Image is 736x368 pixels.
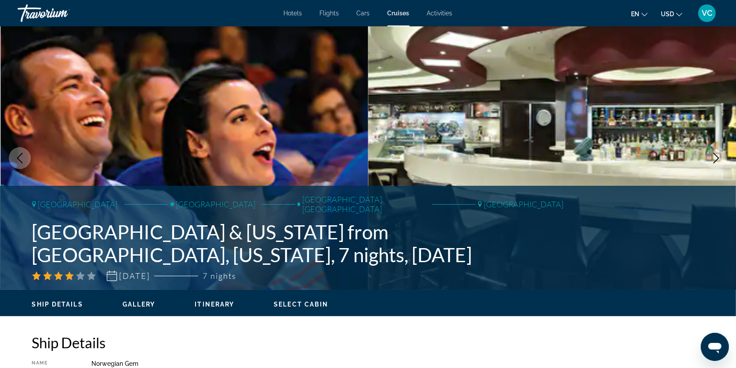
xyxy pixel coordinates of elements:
[427,10,453,17] a: Activities
[284,10,302,17] a: Hotels
[701,333,729,361] iframe: Button to launch messaging window
[274,301,328,308] span: Select Cabin
[203,271,236,281] span: 7 nights
[274,300,328,308] button: Select Cabin
[32,300,83,308] button: Ship Details
[32,220,564,266] h1: [GEOGRAPHIC_DATA] & [US_STATE] from [GEOGRAPHIC_DATA], [US_STATE], 7 nights, [DATE]
[123,301,156,308] span: Gallery
[195,301,234,308] span: Itinerary
[696,4,718,22] button: User Menu
[32,301,83,308] span: Ship Details
[484,199,564,209] span: [GEOGRAPHIC_DATA]
[123,300,156,308] button: Gallery
[661,7,682,20] button: Change currency
[388,10,410,17] a: Cruises
[18,2,105,25] a: Travorium
[120,271,150,281] span: [DATE]
[320,10,339,17] a: Flights
[176,199,256,209] span: [GEOGRAPHIC_DATA]
[705,147,727,169] button: Next image
[9,147,31,169] button: Previous image
[631,7,648,20] button: Change language
[195,300,234,308] button: Itinerary
[302,195,425,214] span: [GEOGRAPHIC_DATA], [GEOGRAPHIC_DATA]
[32,334,537,351] h2: Ship Details
[702,9,712,18] span: VC
[32,360,69,367] div: Name
[661,11,674,18] span: USD
[91,360,537,367] div: Norwegian Gem
[631,11,639,18] span: en
[38,199,118,209] span: [GEOGRAPHIC_DATA]
[357,10,370,17] a: Cars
